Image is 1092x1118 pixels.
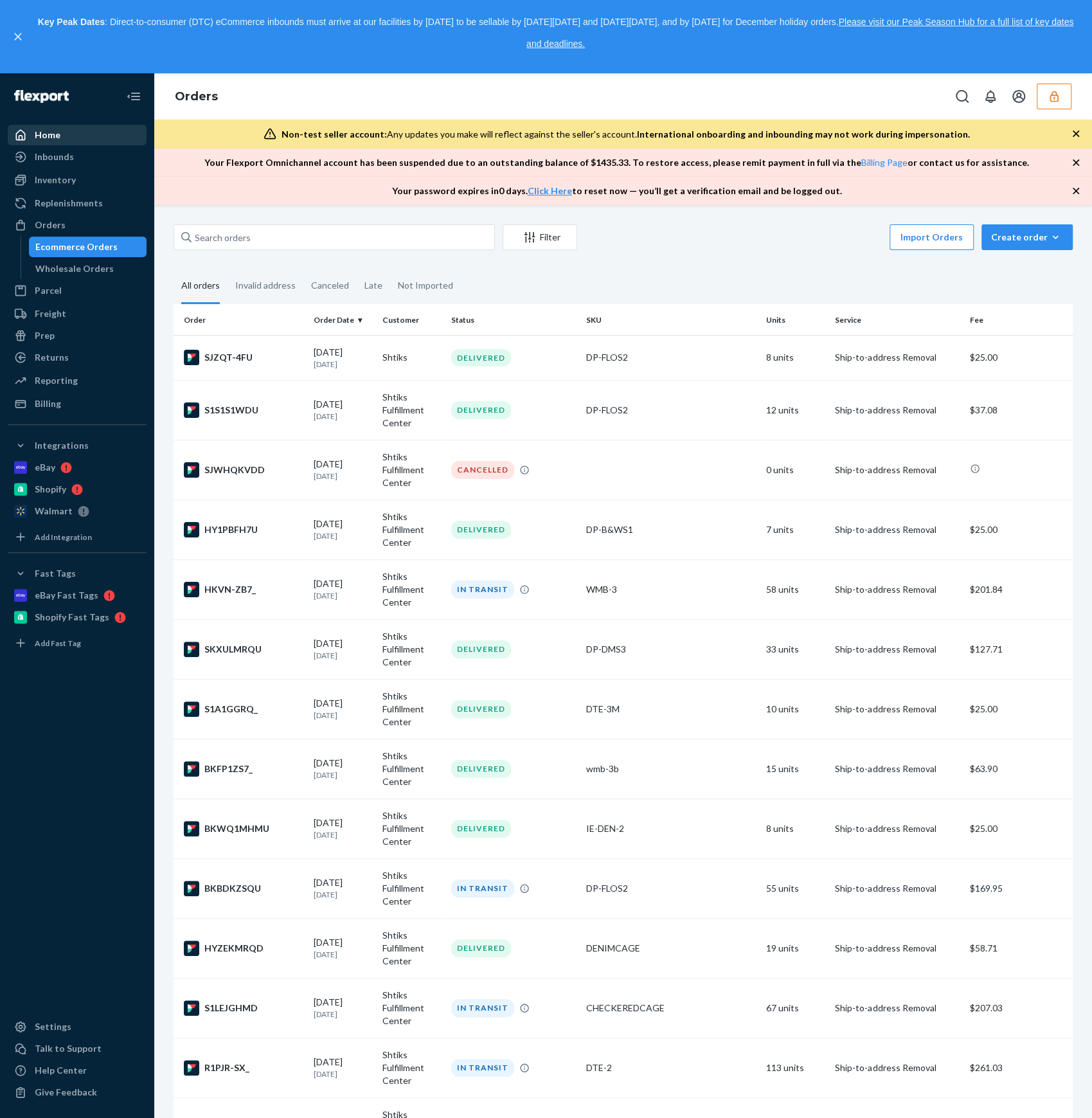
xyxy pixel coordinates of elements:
[451,1059,514,1076] div: IN TRANSIT
[965,620,1073,680] td: $127.71
[830,440,965,500] td: Ship-to-address Removal
[184,761,303,777] div: BKFP1ZS7_
[314,876,372,900] div: [DATE]
[8,393,147,414] a: Billing
[830,859,965,919] td: Ship-to-address Removal
[586,703,756,716] div: DTE-3M
[503,231,577,244] div: Filter
[35,1064,87,1077] div: Help Center
[184,881,303,896] div: BKBDKZSQU
[29,258,147,279] a: Wholesale Orders
[377,500,446,560] td: Shtiks Fulfillment Center
[364,269,382,302] div: Late
[451,700,511,717] div: DELIVERED
[830,304,965,335] th: Service
[314,1056,372,1079] div: [DATE]
[861,157,908,168] a: Billing Page
[377,381,446,440] td: Shtiks Fulfillment Center
[377,859,446,919] td: Shtiks Fulfillment Center
[8,170,147,190] a: Inventory
[35,197,103,210] div: Replenishments
[377,799,446,859] td: Shtiks Fulfillment Center
[314,996,372,1020] div: [DATE]
[181,269,220,304] div: All orders
[991,231,1063,244] div: Create order
[830,381,965,440] td: Ship-to-address Removal
[184,701,303,717] div: S1A1GGRQ_
[830,680,965,739] td: Ship-to-address Removal
[35,611,109,624] div: Shopify Fast Tags
[377,440,446,500] td: Shtiks Fulfillment Center
[761,335,830,380] td: 8 units
[8,501,147,521] a: Walmart
[314,577,372,601] div: [DATE]
[8,527,147,547] a: Add Integration
[377,1038,446,1098] td: Shtiks Fulfillment Center
[830,919,965,978] td: Ship-to-address Removal
[8,347,147,368] a: Returns
[184,402,303,418] div: S1S1S1WDU
[204,156,1029,169] p: Your Flexport Omnichannel account has been suspended due to an outstanding balance of $ 1435.33 ....
[761,440,830,500] td: 0 units
[8,633,147,653] a: Add Fast Tag
[309,304,377,335] th: Order Date
[35,1086,97,1099] div: Give Feedback
[8,585,147,606] a: eBay Fast Tags
[451,760,511,777] div: DELIVERED
[830,739,965,799] td: Ship-to-address Removal
[175,89,218,104] a: Orders
[38,17,105,27] strong: Key Peak Dates
[35,461,55,474] div: eBay
[282,129,387,140] span: Non-test seller account:
[451,820,511,837] div: DELIVERED
[35,505,73,518] div: Walmart
[761,620,830,680] td: 33 units
[8,457,147,478] a: eBay
[637,129,970,140] span: International onboarding and inbounding may not work during impersonation.
[761,919,830,978] td: 19 units
[314,411,372,422] p: [DATE]
[314,889,372,900] p: [DATE]
[446,304,581,335] th: Status
[184,522,303,537] div: HY1PBFH7U
[8,325,147,346] a: Prep
[8,215,147,235] a: Orders
[8,370,147,391] a: Reporting
[965,381,1073,440] td: $37.08
[761,978,830,1038] td: 67 units
[451,879,514,897] div: IN TRANSIT
[830,335,965,380] td: Ship-to-address Removal
[282,128,970,141] div: Any updates you make will reflect against the seller's account.
[586,822,756,835] div: IE-DEN-2
[586,882,756,895] div: DP-FLOS2
[184,1000,303,1016] div: S1LEJGHMD
[830,978,965,1038] td: Ship-to-address Removal
[761,560,830,620] td: 58 units
[981,224,1073,250] button: Create order
[8,1060,147,1081] a: Help Center
[528,185,572,196] a: Click Here
[165,78,228,116] ol: breadcrumbs
[314,518,372,541] div: [DATE]
[949,84,975,109] button: Open Search Box
[174,304,309,335] th: Order
[761,500,830,560] td: 7 units
[35,240,118,253] div: Ecommerce Orders
[184,1060,303,1076] div: R1PJR-SX_
[8,435,147,456] button: Integrations
[965,978,1073,1038] td: $207.03
[8,125,147,145] a: Home
[8,193,147,213] a: Replenishments
[35,307,66,320] div: Freight
[8,1016,147,1037] a: Settings
[965,859,1073,919] td: $169.95
[35,589,98,602] div: eBay Fast Tags
[8,479,147,500] a: Shopify
[761,680,830,739] td: 10 units
[314,770,372,780] p: [DATE]
[586,583,756,596] div: WMB-3
[830,799,965,859] td: Ship-to-address Removal
[586,762,756,775] div: wmb-3b
[28,9,55,21] span: Chat
[377,335,446,380] td: Shtiks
